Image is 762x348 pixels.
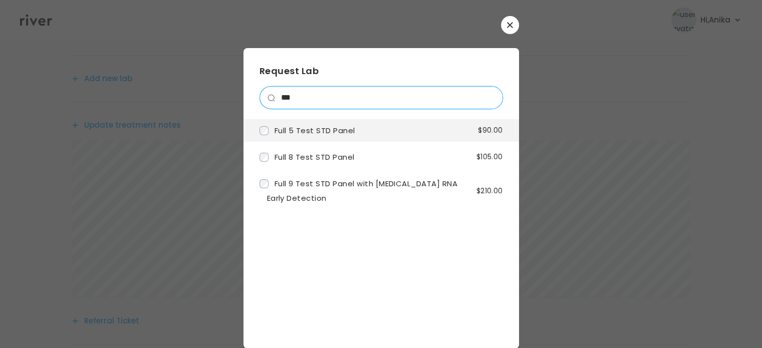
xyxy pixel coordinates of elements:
input: b9ab7612-3a5d-44c7-a2a1-f727378a16a5 [260,153,269,162]
input: search [275,87,502,109]
h3: Request Lab [260,64,503,78]
span: Full 8 Test STD Panel [275,152,355,162]
input: 8fd98464-4bba-40eb-bec7-064d6689af74 [260,179,269,188]
span: $105.00 [476,151,503,163]
span: Full 9 Test STD Panel with [MEDICAL_DATA] RNA Early Detection [267,178,458,203]
span: Full 5 Test STD Panel [275,125,355,136]
span: $90.00 [478,124,503,136]
input: b1edb4fa-a4ec-48b1-a9cd-ec2f536db8ec [260,126,269,135]
span: $210.00 [476,185,503,197]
